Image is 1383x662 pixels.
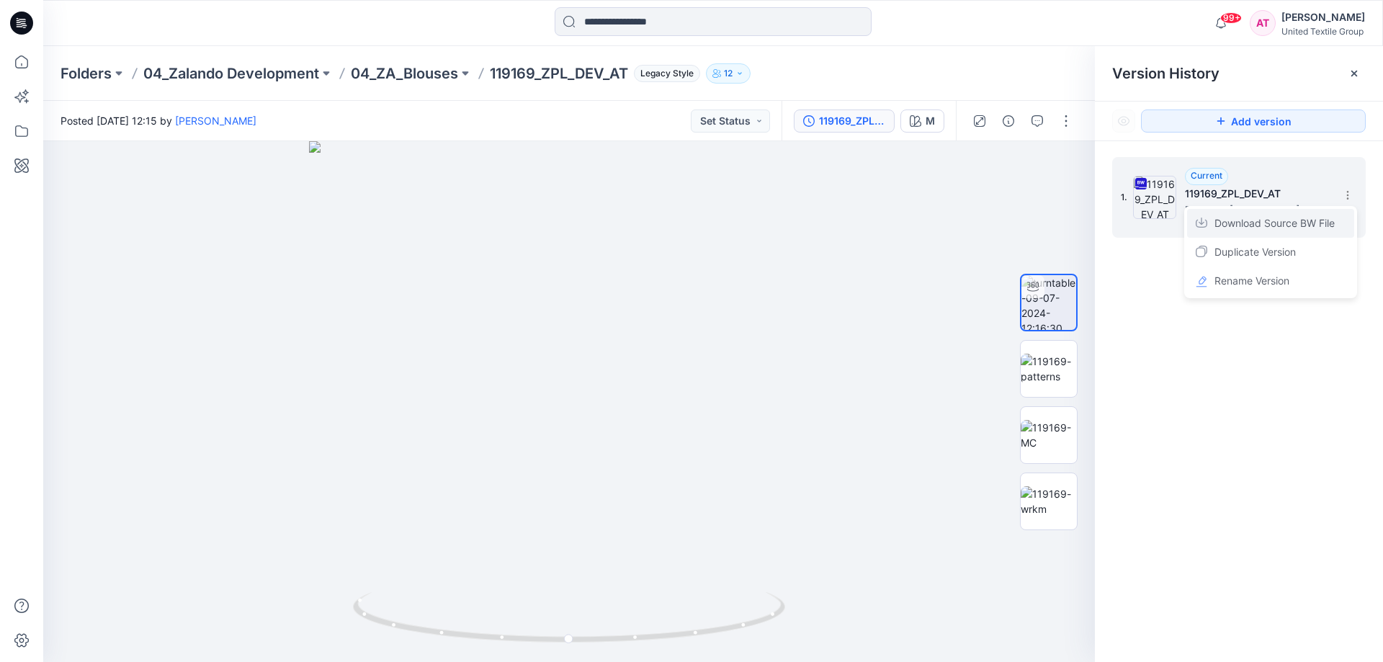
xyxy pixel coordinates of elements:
[1185,185,1329,202] h5: 119169_ZPL_DEV_AT
[1220,12,1242,24] span: 99+
[143,63,319,84] a: 04_Zalando Development
[1133,176,1176,219] img: 119169_ZPL_DEV_AT
[1021,420,1077,450] img: 119169-MC
[61,63,112,84] a: Folders
[1021,275,1076,330] img: turntable-09-07-2024-12:16:30
[1112,65,1219,82] span: Version History
[1214,243,1296,261] span: Duplicate Version
[724,66,733,81] p: 12
[1021,354,1077,384] img: 119169-patterns
[997,109,1020,133] button: Details
[900,109,944,133] button: M
[1214,215,1335,232] span: Download Source BW File
[1348,68,1360,79] button: Close
[1021,486,1077,516] img: 119169-wrkm
[634,65,700,82] span: Legacy Style
[819,113,885,129] div: 119169_ZPL_DEV_AT
[1214,272,1289,290] span: Rename Version
[1112,109,1135,133] button: Show Hidden Versions
[1191,170,1222,181] span: Current
[628,63,700,84] button: Legacy Style
[706,63,751,84] button: 12
[1185,202,1329,217] span: Posted by: Anastasija Trusakova
[490,63,628,84] p: 119169_ZPL_DEV_AT
[1281,26,1365,37] div: United Textile Group
[1281,9,1365,26] div: [PERSON_NAME]
[175,115,256,127] a: [PERSON_NAME]
[1121,191,1127,204] span: 1.
[61,113,256,128] span: Posted [DATE] 12:15 by
[926,113,935,129] div: M
[351,63,458,84] a: 04_ZA_Blouses
[1250,10,1276,36] div: AT
[1141,109,1366,133] button: Add version
[794,109,895,133] button: 119169_ZPL_DEV_AT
